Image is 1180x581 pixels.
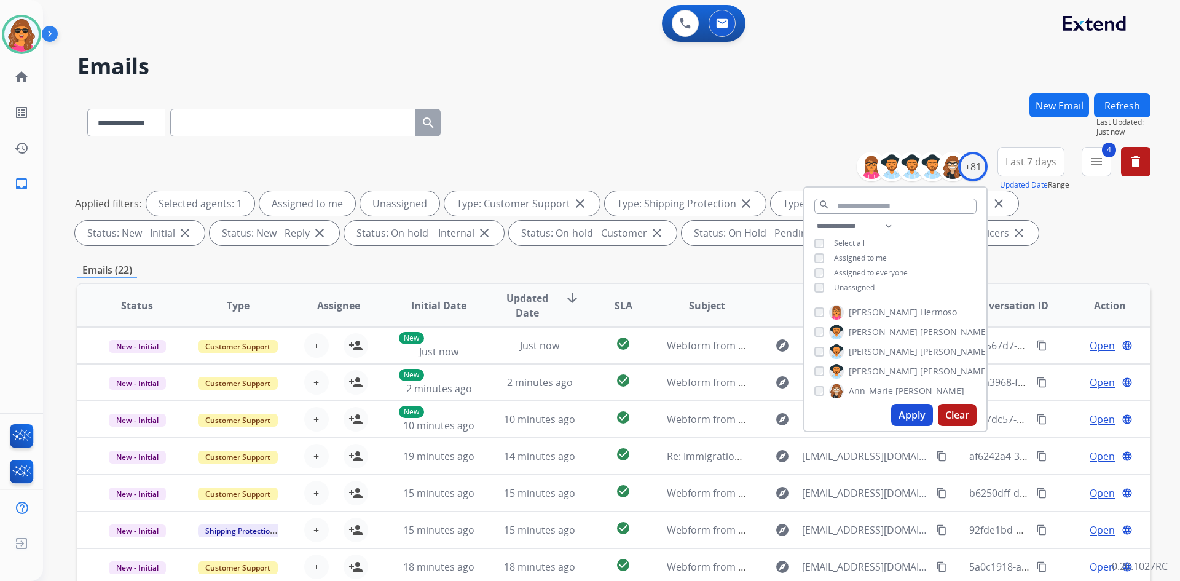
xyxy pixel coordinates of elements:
mat-icon: explore [775,412,790,427]
span: Conversation ID [970,298,1048,313]
div: Status: On Hold - Pending Parts [682,221,869,245]
span: [PERSON_NAME] [920,326,989,338]
span: New - Initial [109,414,166,427]
mat-icon: person_add [348,486,363,500]
img: avatar [4,17,39,52]
mat-icon: inbox [14,176,29,191]
span: Last Updated: [1096,117,1150,127]
span: Re: Immigration at Extend [667,449,787,463]
span: [PERSON_NAME] [920,346,989,358]
span: New - Initial [109,451,166,464]
span: New - Initial [109,488,166,500]
mat-icon: home [14,69,29,84]
span: 18 minutes ago [504,560,575,574]
span: 15 minutes ago [504,486,575,500]
span: + [313,523,319,537]
mat-icon: language [1122,451,1133,462]
mat-icon: check_circle [616,447,631,462]
span: Webform from [EMAIL_ADDRESS][DOMAIN_NAME] on [DATE] [667,523,945,537]
span: Hermoso [920,306,957,318]
span: Webform from [EMAIL_ADDRESS][DOMAIN_NAME] on [DATE] [667,486,945,500]
span: Assigned to everyone [834,267,908,278]
button: Updated Date [1000,180,1048,190]
span: Open [1090,338,1115,353]
span: Webform from [PERSON_NAME][EMAIL_ADDRESS][PERSON_NAME][DOMAIN_NAME] on [DATE] [667,376,1098,389]
span: 14 minutes ago [504,449,575,463]
span: + [313,559,319,574]
span: 15 minutes ago [504,523,575,537]
mat-icon: content_copy [1036,561,1047,572]
mat-icon: language [1122,488,1133,499]
mat-icon: explore [775,523,790,537]
mat-icon: check_circle [616,521,631,536]
button: + [304,370,329,395]
p: New [399,332,424,344]
th: Action [1050,284,1150,327]
mat-icon: close [991,196,1006,211]
span: Customer Support [198,488,278,500]
span: b6250dff-da8a-4ae5-a10f-5403544ef949 [969,486,1151,500]
p: 0.20.1027RC [1112,559,1168,574]
mat-icon: arrow_downward [565,291,580,306]
div: Type: Reguard CS [771,191,893,216]
span: Subject [689,298,725,313]
mat-icon: check_circle [616,336,631,351]
div: Status: New - Reply [210,221,339,245]
h2: Emails [77,54,1150,79]
mat-icon: menu [1089,154,1104,169]
span: Select all [834,238,865,248]
p: New [399,406,424,418]
mat-icon: person_add [348,375,363,390]
mat-icon: search [819,199,830,210]
mat-icon: content_copy [1036,524,1047,536]
span: 15 minutes ago [403,523,474,537]
mat-icon: close [312,226,327,240]
div: Status: On-hold – Internal [344,221,504,245]
span: Open [1090,559,1115,574]
mat-icon: explore [775,375,790,390]
span: Open [1090,375,1115,390]
mat-icon: person_add [348,338,363,353]
mat-icon: content_copy [1036,451,1047,462]
span: Shipping Protection [198,524,282,537]
div: Selected agents: 1 [146,191,254,216]
mat-icon: person_add [348,412,363,427]
span: [EMAIL_ADDRESS][DOMAIN_NAME] [802,486,929,500]
span: 18 minutes ago [403,560,474,574]
span: Initial Date [411,298,466,313]
button: + [304,444,329,468]
div: Unassigned [360,191,439,216]
mat-icon: content_copy [936,524,947,536]
mat-icon: language [1122,524,1133,536]
span: + [313,338,319,353]
span: Customer Support [198,414,278,427]
span: 92fde1bd-b5a3-4642-9a94-09a9896342df [969,523,1157,537]
span: Just now [419,345,458,358]
span: [PERSON_NAME] [895,385,964,397]
button: Apply [891,404,933,426]
span: [EMAIL_ADDRESS][DOMAIN_NAME] [802,559,929,574]
span: [PERSON_NAME] [849,346,918,358]
mat-icon: close [178,226,192,240]
span: Just now [520,339,559,352]
span: [PERSON_NAME] [849,306,918,318]
mat-icon: content_copy [1036,488,1047,499]
span: [PERSON_NAME] [920,365,989,377]
span: Webform from [EMAIL_ADDRESS][DOMAIN_NAME] on [DATE] [667,413,945,426]
button: Clear [938,404,977,426]
mat-icon: search [421,116,436,130]
div: Status: New - Initial [75,221,205,245]
mat-icon: language [1122,414,1133,425]
mat-icon: person_add [348,559,363,574]
mat-icon: explore [775,338,790,353]
mat-icon: close [477,226,492,240]
mat-icon: content_copy [1036,414,1047,425]
button: + [304,518,329,542]
span: Type [227,298,250,313]
span: Ann_Marie [849,385,893,397]
p: New [399,369,424,381]
mat-icon: explore [775,486,790,500]
mat-icon: history [14,141,29,156]
span: Open [1090,449,1115,464]
span: Customer Support [198,340,278,353]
